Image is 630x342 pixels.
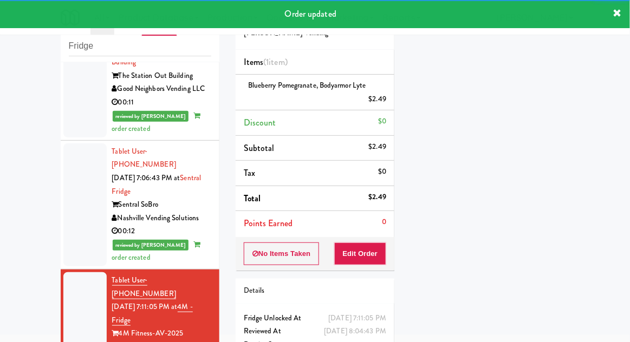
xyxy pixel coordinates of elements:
li: Tablet User· [PHONE_NUMBER][DATE] 7:06:43 PM atSentral FridgeSentral SoBroNashville Vending Solut... [61,141,219,269]
div: Good Neighbors Vending LLC [112,82,211,96]
span: Points Earned [244,217,293,229]
span: Order updated [285,8,336,20]
div: [DATE] 7:11:05 PM [328,312,386,325]
button: No Items Taken [244,242,320,265]
div: 0 [382,215,386,229]
div: Details [244,284,386,298]
span: Subtotal [244,142,275,154]
div: Nashville Vending Solutions [112,212,211,225]
span: [DATE] 7:06:43 PM at [112,173,180,183]
h5: [PERSON_NAME] Vending [244,29,386,37]
div: $2.49 [369,190,387,204]
button: Edit Order [334,242,387,265]
input: Search vision orders [69,36,211,56]
div: $0 [378,165,386,179]
div: $2.49 [369,93,387,106]
a: Tablet User· [PHONE_NUMBER] [112,275,176,299]
a: 4M - Fridge [112,301,193,326]
span: reviewed by [PERSON_NAME] [113,111,189,122]
a: Sentral Fridge [112,173,202,196]
span: · [PHONE_NUMBER] [112,275,176,299]
div: 00:11 [112,96,211,109]
span: reviewed by [PERSON_NAME] [113,240,189,251]
div: Sentral SoBro [112,198,211,212]
span: Total [244,192,261,205]
span: (1 ) [263,56,288,68]
span: [DATE] 7:11:05 PM at [112,301,178,312]
span: Tax [244,167,255,179]
a: Tablet User· [PHONE_NUMBER] [112,146,176,170]
div: 00:12 [112,225,211,238]
div: [DATE] 8:04:43 PM [324,325,386,338]
span: Blueberry Pomegranate, Bodyarmor Lyte [248,80,366,90]
div: $2.49 [369,140,387,154]
ng-pluralize: item [269,56,285,68]
div: The Station Out Building [112,69,211,83]
span: Items [244,56,288,68]
div: Fridge Unlocked At [244,312,386,325]
div: 4M Fitness-AV-2025 [112,327,211,340]
span: Discount [244,116,276,129]
li: Tablet User· [PHONE_NUMBER][DATE] 7:05:33 PM atFridge - BuildingThe Station Out BuildingGood Neig... [61,11,219,140]
div: Reviewed At [244,325,386,338]
div: $0 [378,115,386,128]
